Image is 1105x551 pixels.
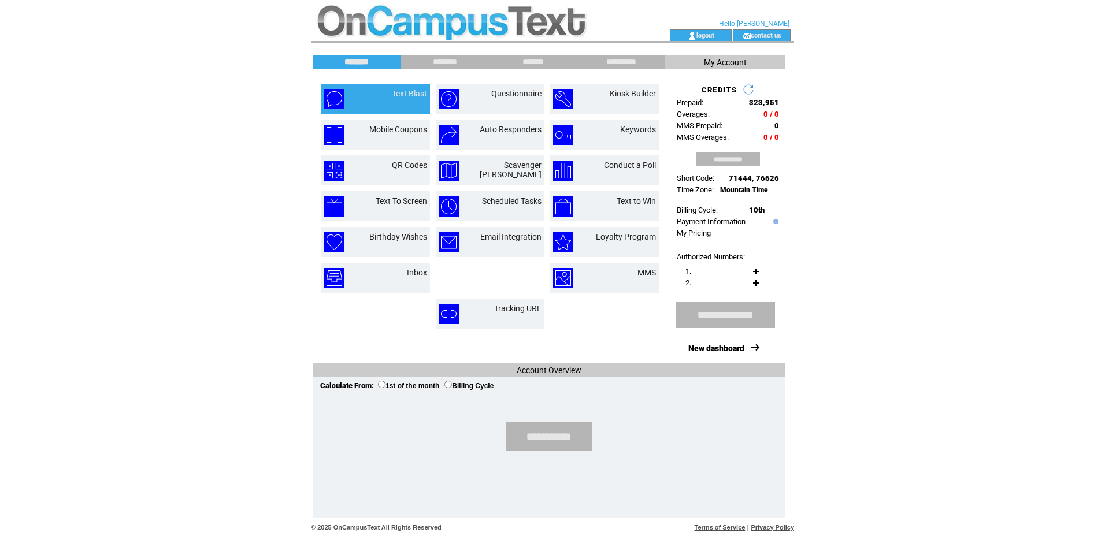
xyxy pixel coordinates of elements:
img: tracking-url.png [439,304,459,324]
img: loyalty-program.png [553,232,573,252]
img: kiosk-builder.png [553,89,573,109]
a: Text to Win [617,196,656,206]
a: Questionnaire [491,89,542,98]
span: Prepaid: [677,98,703,107]
img: text-to-screen.png [324,196,344,217]
span: MMS Prepaid: [677,121,722,130]
a: Kiosk Builder [610,89,656,98]
span: Short Code: [677,174,714,183]
span: 0 / 0 [763,133,779,142]
a: Text To Screen [376,196,427,206]
span: Hello [PERSON_NAME] [719,20,789,28]
a: Scheduled Tasks [482,196,542,206]
span: Time Zone: [677,185,714,194]
img: scheduled-tasks.png [439,196,459,217]
input: Billing Cycle [444,381,452,388]
img: help.gif [770,219,778,224]
span: MMS Overages: [677,133,729,142]
span: 71444, 76626 [729,174,779,183]
img: mobile-coupons.png [324,125,344,145]
a: QR Codes [392,161,427,170]
img: text-blast.png [324,89,344,109]
img: auto-responders.png [439,125,459,145]
span: My Account [704,58,747,67]
span: 323,951 [749,98,779,107]
span: 2. [685,278,691,287]
img: mms.png [553,268,573,288]
span: Mountain Time [720,186,768,194]
img: qr-codes.png [324,161,344,181]
a: Tracking URL [494,304,542,313]
a: Keywords [620,125,656,134]
a: Email Integration [480,232,542,241]
a: Text Blast [392,89,427,98]
a: contact us [751,31,781,39]
span: Calculate From: [320,381,374,390]
img: contact_us_icon.gif [742,31,751,40]
a: logout [696,31,714,39]
a: Mobile Coupons [369,125,427,134]
img: email-integration.png [439,232,459,252]
span: Billing Cycle: [677,206,718,214]
label: Billing Cycle [444,382,494,390]
a: Auto Responders [480,125,542,134]
img: inbox.png [324,268,344,288]
span: © 2025 OnCampusText All Rights Reserved [311,524,442,531]
a: MMS [637,268,656,277]
span: 0 / 0 [763,110,779,118]
a: Terms of Service [695,524,746,531]
span: Account Overview [517,366,581,375]
a: Privacy Policy [751,524,794,531]
span: Authorized Numbers: [677,252,745,261]
img: scavenger-hunt.png [439,161,459,181]
a: New dashboard [688,344,744,353]
span: | [747,524,749,531]
img: text-to-win.png [553,196,573,217]
a: Birthday Wishes [369,232,427,241]
span: 10th [749,206,765,214]
a: Inbox [407,268,427,277]
span: 0 [774,121,779,130]
a: Loyalty Program [596,232,656,241]
img: keywords.png [553,125,573,145]
a: Payment Information [677,217,746,226]
img: account_icon.gif [688,31,696,40]
a: Scavenger [PERSON_NAME] [480,161,542,179]
span: Overages: [677,110,710,118]
label: 1st of the month [378,382,439,390]
img: conduct-a-poll.png [553,161,573,181]
input: 1st of the month [378,381,385,388]
span: CREDITS [702,85,737,94]
img: birthday-wishes.png [324,232,344,252]
a: Conduct a Poll [604,161,656,170]
span: 1. [685,267,691,275]
img: questionnaire.png [439,89,459,109]
a: My Pricing [677,229,711,237]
